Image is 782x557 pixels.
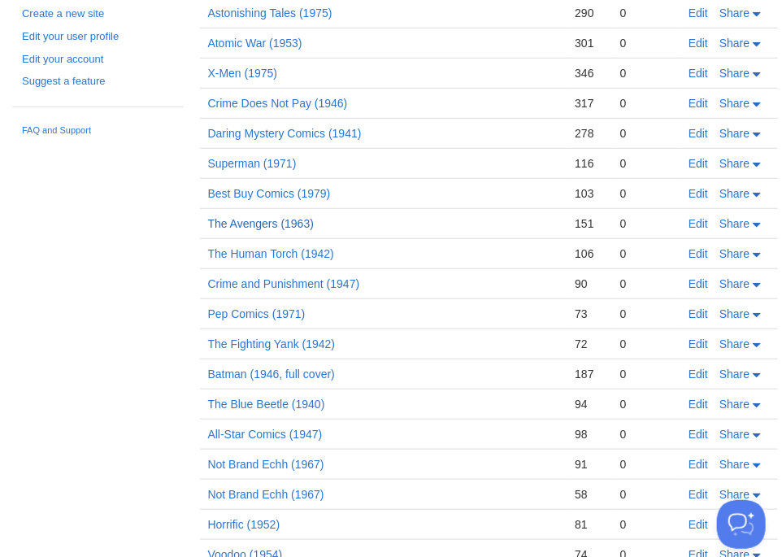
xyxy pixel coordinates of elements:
div: 0 [620,156,672,171]
div: 278 [575,126,603,141]
span: Share [719,307,749,320]
a: Edit [689,277,708,290]
span: Share [719,368,749,381]
div: 0 [620,66,672,81]
a: Edit your account [22,51,174,68]
span: Share [719,7,749,20]
a: Edit [689,67,708,80]
div: 103 [575,186,603,201]
span: Share [719,488,749,501]
a: The Avengers (1963) [208,217,315,230]
a: The Fighting Yank (1942) [208,337,336,350]
a: Edit [689,97,708,110]
span: Share [719,337,749,350]
a: Superman (1971) [208,157,297,170]
a: Not Brand Echh (1967) [208,458,324,471]
a: Daring Mystery Comics (1941) [208,127,362,140]
div: 98 [575,427,603,442]
span: Share [719,37,749,50]
div: 0 [620,307,672,321]
div: 301 [575,36,603,50]
a: Edit [689,518,708,531]
div: 72 [575,337,603,351]
div: 317 [575,96,603,111]
a: Edit [689,458,708,471]
span: Share [719,157,749,170]
span: Share [719,97,749,110]
a: The Human Torch (1942) [208,247,334,260]
span: Share [719,428,749,441]
span: Share [719,277,749,290]
a: Edit [689,187,708,200]
a: Not Brand Echh (1967) [208,488,324,501]
div: 151 [575,216,603,231]
a: Create a new site [22,6,174,23]
a: Pep Comics (1971) [208,307,306,320]
div: 116 [575,156,603,171]
span: Share [719,127,749,140]
a: Horrific (1952) [208,518,280,531]
div: 346 [575,66,603,81]
a: Best Buy Comics (1979) [208,187,331,200]
a: The Blue Beetle (1940) [208,398,325,411]
span: Share [719,67,749,80]
span: Share [719,458,749,471]
a: Edit [689,337,708,350]
a: FAQ and Support [22,124,174,138]
a: Edit [689,157,708,170]
div: 187 [575,367,603,381]
a: Crime Does Not Pay (1946) [208,97,348,110]
a: Edit your user profile [22,28,174,46]
a: Astonishing Tales (1975) [208,7,332,20]
a: Edit [689,488,708,501]
span: Share [719,217,749,230]
div: 0 [620,246,672,261]
div: 0 [620,186,672,201]
div: 0 [620,457,672,472]
span: Share [719,398,749,411]
a: Edit [689,7,708,20]
a: Suggest a feature [22,73,174,90]
div: 0 [620,487,672,502]
a: Edit [689,398,708,411]
div: 91 [575,457,603,472]
div: 0 [620,276,672,291]
a: Batman (1946, full cover) [208,368,335,381]
a: Edit [689,428,708,441]
div: 0 [620,126,672,141]
div: 0 [620,6,672,20]
a: X-Men (1975) [208,67,278,80]
span: Share [719,187,749,200]
div: 0 [620,397,672,411]
a: Crime and Punishment (1947) [208,277,360,290]
div: 290 [575,6,603,20]
div: 0 [620,427,672,442]
a: Edit [689,217,708,230]
div: 73 [575,307,603,321]
a: Edit [689,368,708,381]
div: 90 [575,276,603,291]
div: 0 [620,367,672,381]
div: 106 [575,246,603,261]
span: Share [719,247,749,260]
div: 58 [575,487,603,502]
div: 0 [620,517,672,532]
iframe: Help Scout Beacon - Open [717,500,766,549]
a: Atomic War (1953) [208,37,302,50]
div: 0 [620,216,672,231]
div: 0 [620,96,672,111]
a: Edit [689,127,708,140]
div: 0 [620,337,672,351]
a: Edit [689,37,708,50]
a: Edit [689,307,708,320]
div: 81 [575,517,603,532]
div: 94 [575,397,603,411]
div: 0 [620,36,672,50]
a: All-Star Comics (1947) [208,428,323,441]
a: Edit [689,247,708,260]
